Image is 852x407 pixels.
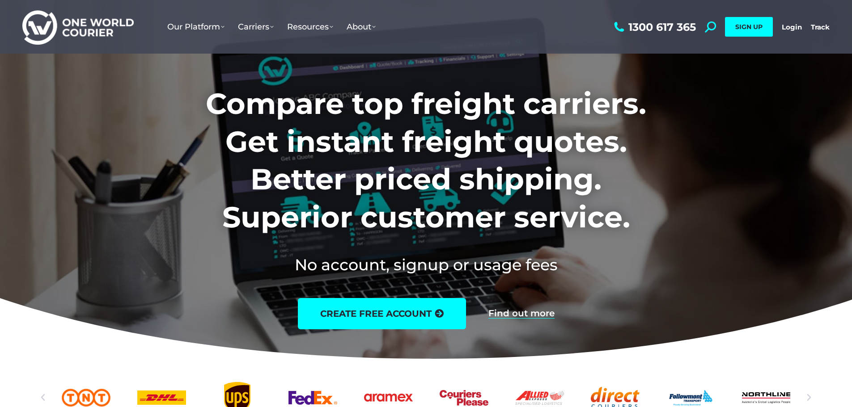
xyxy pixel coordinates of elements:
a: About [340,13,382,41]
span: Our Platform [167,22,225,32]
a: SIGN UP [725,17,773,37]
a: Login [782,23,802,31]
a: Resources [280,13,340,41]
a: Our Platform [161,13,231,41]
a: 1300 617 365 [612,21,696,33]
span: SIGN UP [735,23,763,31]
img: One World Courier [22,9,134,45]
h2: No account, signup or usage fees [147,254,705,276]
a: Track [811,23,830,31]
a: create free account [298,298,466,329]
span: Carriers [238,22,274,32]
h1: Compare top freight carriers. Get instant freight quotes. Better priced shipping. Superior custom... [147,85,705,236]
span: Resources [287,22,333,32]
span: About [347,22,376,32]
a: Carriers [231,13,280,41]
a: Find out more [488,309,555,319]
